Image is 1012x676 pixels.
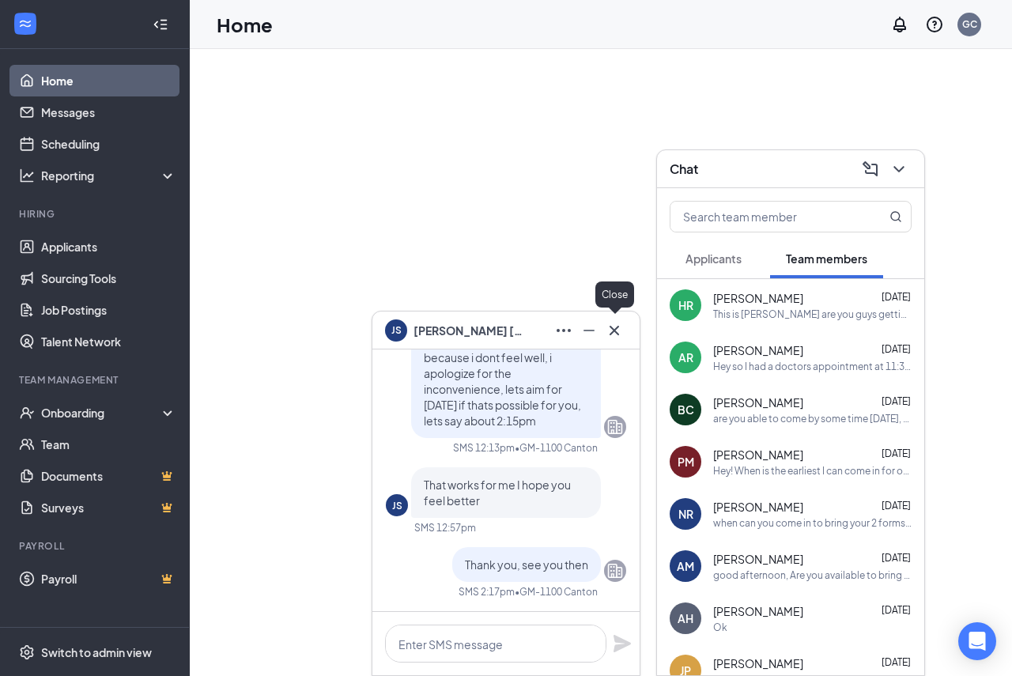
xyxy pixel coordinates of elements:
div: Close [595,281,634,308]
div: Ok [713,621,727,634]
div: Switch to admin view [41,644,152,660]
span: Thank you, see you then [465,557,588,572]
span: [PERSON_NAME] [713,499,803,515]
button: Ellipses [551,318,576,343]
button: Cross [602,318,627,343]
h1: Home [217,11,273,38]
div: AH [678,610,693,626]
a: Messages [41,96,176,128]
button: ComposeMessage [858,157,883,182]
div: Hey! When is the earliest I can come in for orientation? [713,464,912,478]
a: Sourcing Tools [41,262,176,294]
div: Team Management [19,373,173,387]
div: JS [392,499,402,512]
svg: Minimize [580,321,599,340]
svg: Analysis [19,168,35,183]
div: SMS 12:57pm [414,521,476,534]
span: [DATE] [882,656,911,668]
div: Hiring [19,207,173,221]
div: Open Intercom Messenger [958,622,996,660]
a: Scheduling [41,128,176,160]
svg: Notifications [890,15,909,34]
span: [DATE] [882,448,911,459]
div: SMS 12:13pm [453,441,515,455]
svg: Company [606,561,625,580]
svg: Plane [613,634,632,653]
div: are you able to come by some time [DATE], or [DATE] before 6? [713,412,912,425]
span: That works for me I hope you feel better [424,478,571,508]
div: Payroll [19,539,173,553]
button: Minimize [576,318,602,343]
div: good afternoon, Are you available to bring in your two forms of ID [DATE]? [713,568,912,582]
div: AR [678,349,693,365]
span: [DATE] [882,343,911,355]
svg: MagnifyingGlass [889,210,902,223]
div: Reporting [41,168,177,183]
svg: ChevronDown [889,160,908,179]
span: [DATE] [882,604,911,616]
span: [PERSON_NAME] [713,551,803,567]
div: when can you come in to bring your 2 forms of id [713,516,912,530]
div: Hey so I had a doctors appointment at 11:30 in [GEOGRAPHIC_DATA] and they are running behind so I... [713,360,912,373]
div: PM [678,454,694,470]
div: NR [678,506,693,522]
span: [PERSON_NAME] [713,603,803,619]
div: HR [678,297,693,313]
span: • GM-1100 Canton [515,441,598,455]
input: Search team member [670,202,858,232]
div: SMS 2:17pm [459,585,515,599]
svg: Settings [19,644,35,660]
div: BC [678,402,694,417]
a: Talent Network [41,326,176,357]
span: Team members [786,251,867,266]
button: ChevronDown [886,157,912,182]
a: SurveysCrown [41,492,176,523]
span: [DATE] [882,395,911,407]
span: Applicants [685,251,742,266]
svg: Company [606,417,625,436]
span: [PERSON_NAME] [713,655,803,671]
svg: ComposeMessage [861,160,880,179]
a: PayrollCrown [41,563,176,595]
svg: Ellipses [554,321,573,340]
svg: UserCheck [19,405,35,421]
svg: WorkstreamLogo [17,16,33,32]
a: Team [41,429,176,460]
svg: Collapse [153,17,168,32]
svg: QuestionInfo [925,15,944,34]
span: [PERSON_NAME] [PERSON_NAME] [413,322,524,339]
a: Job Postings [41,294,176,326]
span: [PERSON_NAME] [713,395,803,410]
span: [PERSON_NAME] [713,290,803,306]
span: [DATE] [882,291,911,303]
div: Onboarding [41,405,163,421]
h3: Chat [670,161,698,178]
a: DocumentsCrown [41,460,176,492]
a: Home [41,65,176,96]
div: GC [962,17,977,31]
svg: Cross [605,321,624,340]
span: [DATE] [882,552,911,564]
div: This is [PERSON_NAME] are you guys getting my texts? [713,308,912,321]
a: Applicants [41,231,176,262]
span: [PERSON_NAME] [713,342,803,358]
span: [DATE] [882,500,911,512]
div: AM [677,558,694,574]
span: • GM-1100 Canton [515,585,598,599]
span: [PERSON_NAME] [713,447,803,463]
